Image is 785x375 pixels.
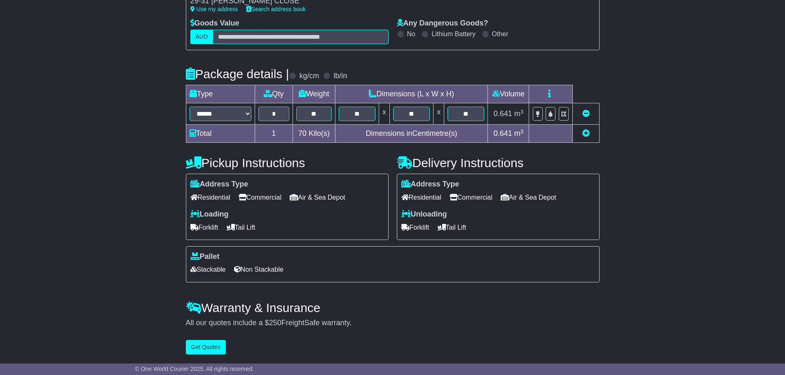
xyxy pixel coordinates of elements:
label: No [407,30,415,38]
h4: Package details | [186,67,289,81]
label: Other [492,30,508,38]
td: Kilo(s) [293,125,335,143]
span: Commercial [239,191,281,204]
span: Residential [190,191,230,204]
label: Pallet [190,252,220,261]
span: m [514,129,524,137]
a: Add new item [582,129,590,137]
sup: 3 [520,128,524,135]
span: Forklift [401,221,429,234]
td: Dimensions in Centimetre(s) [335,125,488,143]
label: Loading [190,210,229,219]
td: Weight [293,85,335,103]
sup: 3 [520,109,524,115]
span: Residential [401,191,441,204]
span: 70 [298,129,307,137]
label: Unloading [401,210,447,219]
h4: Delivery Instructions [397,156,600,170]
td: x [434,103,444,125]
a: Remove this item [582,109,590,118]
h4: Warranty & Insurance [186,301,600,314]
label: lb/in [333,72,347,81]
span: m [514,109,524,118]
span: 0.641 [494,109,512,118]
span: Air & Sea Depot [501,191,556,204]
span: Non Stackable [234,263,284,276]
td: Qty [255,85,293,103]
span: Tail Lift [438,221,466,234]
label: Goods Value [190,19,239,28]
label: Lithium Battery [431,30,476,38]
td: 1 [255,125,293,143]
td: Dimensions (L x W x H) [335,85,488,103]
div: All our quotes include a $ FreightSafe warranty. [186,319,600,328]
span: Commercial [450,191,492,204]
a: Use my address [190,6,238,12]
span: Tail Lift [227,221,255,234]
h4: Pickup Instructions [186,156,389,170]
label: Any Dangerous Goods? [397,19,488,28]
span: 250 [269,319,281,327]
td: Type [186,85,255,103]
td: Total [186,125,255,143]
span: Air & Sea Depot [290,191,345,204]
button: Get Quotes [186,340,226,354]
span: Forklift [190,221,218,234]
span: Stackable [190,263,226,276]
span: 0.641 [494,129,512,137]
td: x [379,103,389,125]
label: kg/cm [299,72,319,81]
label: Address Type [401,180,459,189]
label: AUD [190,30,213,44]
td: Volume [488,85,529,103]
label: Address Type [190,180,248,189]
a: Search address book [246,6,306,12]
span: © One World Courier 2025. All rights reserved. [135,366,254,372]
